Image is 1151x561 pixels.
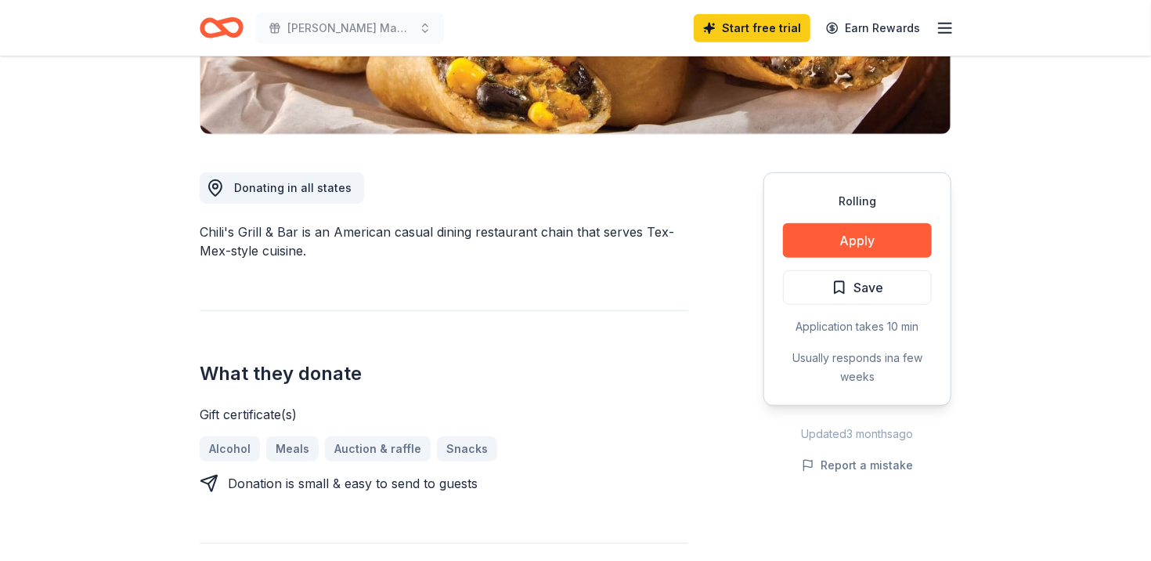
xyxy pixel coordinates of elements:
div: Chili's Grill & Bar is an American casual dining restaurant chain that serves Tex-Mex-style cuisine. [200,223,688,260]
button: Save [783,270,932,305]
button: Report a mistake [802,456,913,475]
a: Meals [266,436,319,461]
div: Gift certificate(s) [200,405,688,424]
span: Donating in all states [234,181,352,194]
div: Usually responds in a few weeks [783,349,932,386]
div: Application takes 10 min [783,317,932,336]
a: Snacks [437,436,497,461]
button: [PERSON_NAME] Master Class Hosted By Onyx Dance Studio [256,13,444,44]
a: Start free trial [694,14,810,42]
div: Donation is small & easy to send to guests [228,474,478,493]
a: Earn Rewards [817,14,929,42]
h2: What they donate [200,361,688,386]
button: Apply [783,223,932,258]
a: Auction & raffle [325,436,431,461]
span: Save [853,277,883,298]
div: Rolling [783,192,932,211]
div: Updated 3 months ago [763,425,951,443]
a: Home [200,9,244,46]
a: Alcohol [200,436,260,461]
span: [PERSON_NAME] Master Class Hosted By Onyx Dance Studio [287,19,413,38]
